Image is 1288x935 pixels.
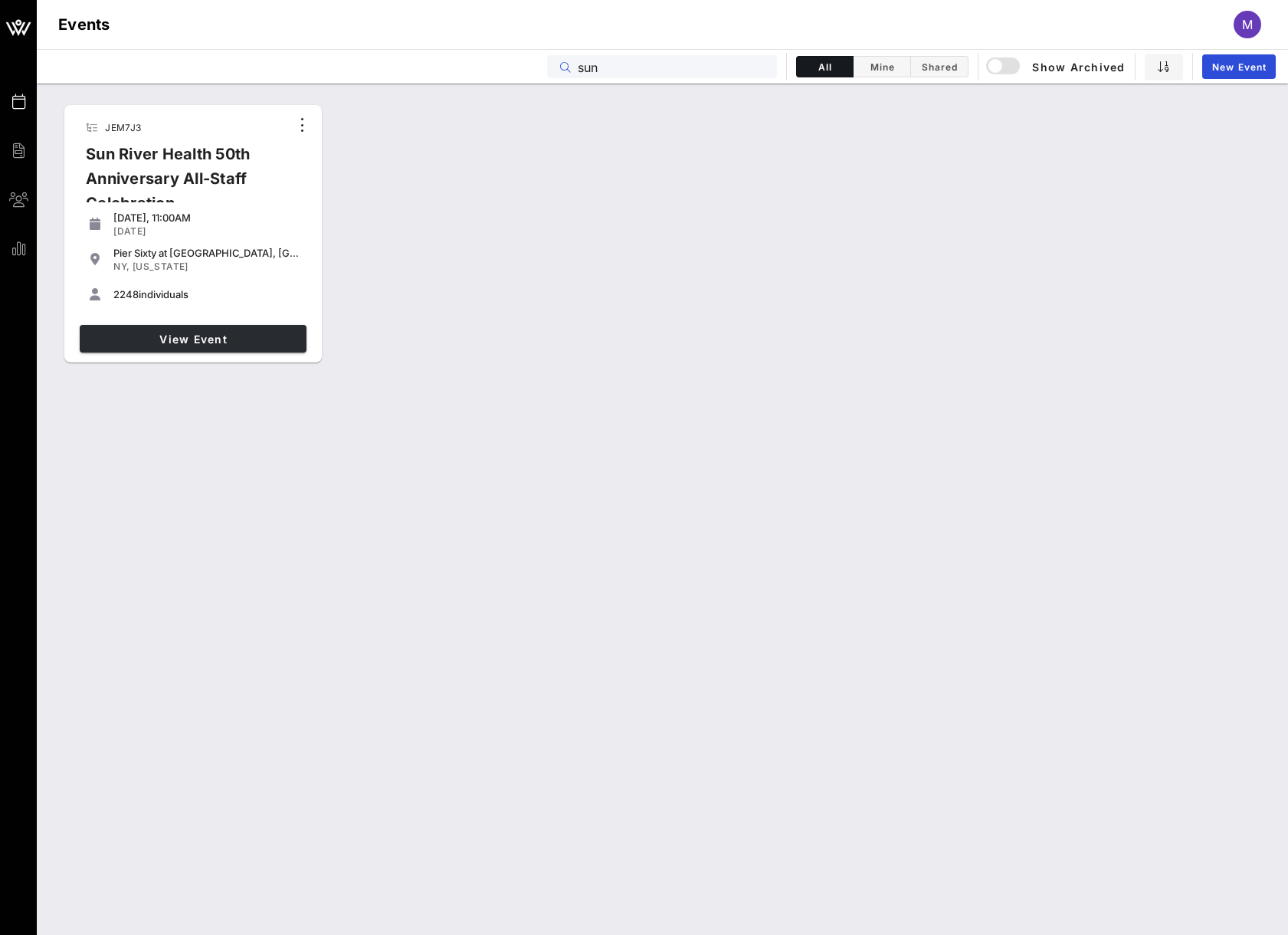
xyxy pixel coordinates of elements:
[113,212,300,224] div: [DATE], 11:00AM
[863,61,901,73] span: Mine
[806,61,844,73] span: All
[796,56,854,77] button: All
[1202,54,1276,79] a: New Event
[74,142,290,228] div: Sun River Health 50th Anniversary All-Staff Celebration
[113,288,139,300] span: 2248
[988,53,1126,80] button: Show Archived
[911,56,968,77] button: Shared
[1242,17,1253,32] span: M
[988,57,1125,76] span: Show Archived
[854,56,911,77] button: Mine
[113,261,129,272] span: NY,
[105,122,141,133] span: JEM7J3
[1211,61,1267,73] span: New Event
[113,247,300,259] div: Pier Sixty at [GEOGRAPHIC_DATA], [GEOGRAPHIC_DATA] in [GEOGRAPHIC_DATA]
[920,61,959,73] span: Shared
[113,288,300,300] div: individuals
[58,12,110,37] h1: Events
[86,333,300,346] span: View Event
[1234,11,1261,38] div: M
[80,325,306,353] a: View Event
[113,225,300,238] div: [DATE]
[133,261,188,272] span: [US_STATE]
